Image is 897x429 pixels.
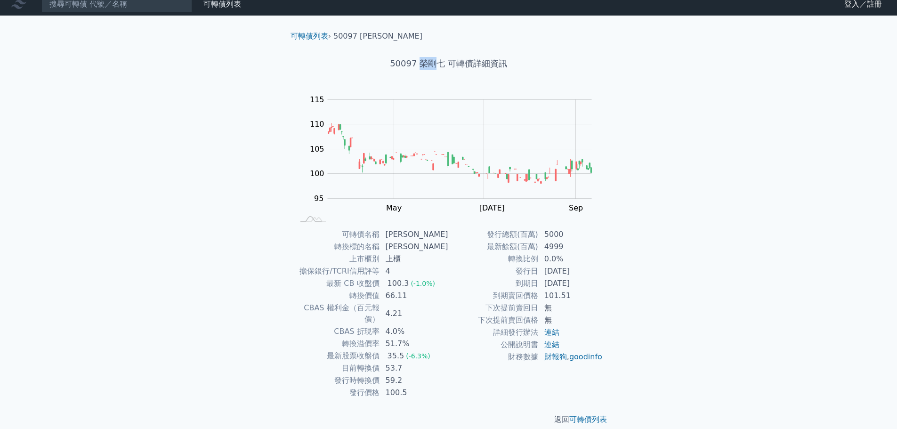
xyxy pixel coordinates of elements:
[310,145,324,154] tspan: 105
[539,253,603,265] td: 0.0%
[411,280,435,287] span: (-1.0%)
[539,351,603,363] td: ,
[850,384,897,429] iframe: Chat Widget
[449,277,539,290] td: 到期日
[449,241,539,253] td: 最新餘額(百萬)
[380,325,449,338] td: 4.0%
[539,290,603,302] td: 101.51
[294,253,380,265] td: 上市櫃別
[380,362,449,374] td: 53.7
[544,352,567,361] a: 財報狗
[291,31,331,42] li: ›
[291,32,328,40] a: 可轉債列表
[294,241,380,253] td: 轉換標的名稱
[449,339,539,351] td: 公開說明書
[380,228,449,241] td: [PERSON_NAME]
[449,290,539,302] td: 到期賣回價格
[449,351,539,363] td: 財務數據
[449,302,539,314] td: 下次提前賣回日
[386,350,406,362] div: 35.5
[539,314,603,326] td: 無
[294,228,380,241] td: 可轉債名稱
[283,414,614,425] p: 返回
[294,387,380,399] td: 發行價格
[539,265,603,277] td: [DATE]
[569,352,602,361] a: goodinfo
[380,302,449,325] td: 4.21
[294,338,380,350] td: 轉換溢價率
[539,228,603,241] td: 5000
[386,203,402,212] tspan: May
[449,314,539,326] td: 下次提前賣回價格
[380,387,449,399] td: 100.5
[294,350,380,362] td: 最新股票收盤價
[310,169,324,178] tspan: 100
[294,302,380,325] td: CBAS 權利金（百元報價）
[314,194,323,203] tspan: 95
[380,241,449,253] td: [PERSON_NAME]
[294,290,380,302] td: 轉換價值
[569,203,583,212] tspan: Sep
[569,415,607,424] a: 可轉債列表
[294,374,380,387] td: 發行時轉換價
[386,278,411,289] div: 100.3
[294,325,380,338] td: CBAS 折現率
[380,374,449,387] td: 59.2
[406,352,430,360] span: (-6.3%)
[305,95,606,212] g: Chart
[380,265,449,277] td: 4
[479,203,505,212] tspan: [DATE]
[294,362,380,374] td: 目前轉換價
[380,338,449,350] td: 51.7%
[310,120,324,129] tspan: 110
[333,31,422,42] li: 50097 [PERSON_NAME]
[539,302,603,314] td: 無
[539,241,603,253] td: 4999
[449,326,539,339] td: 詳細發行辦法
[449,228,539,241] td: 發行總額(百萬)
[294,277,380,290] td: 最新 CB 收盤價
[310,95,324,104] tspan: 115
[544,328,559,337] a: 連結
[294,265,380,277] td: 擔保銀行/TCRI信用評等
[449,253,539,265] td: 轉換比例
[380,253,449,265] td: 上櫃
[449,265,539,277] td: 發行日
[544,340,559,349] a: 連結
[283,57,614,70] h1: 50097 榮剛七 可轉債詳細資訊
[539,277,603,290] td: [DATE]
[380,290,449,302] td: 66.11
